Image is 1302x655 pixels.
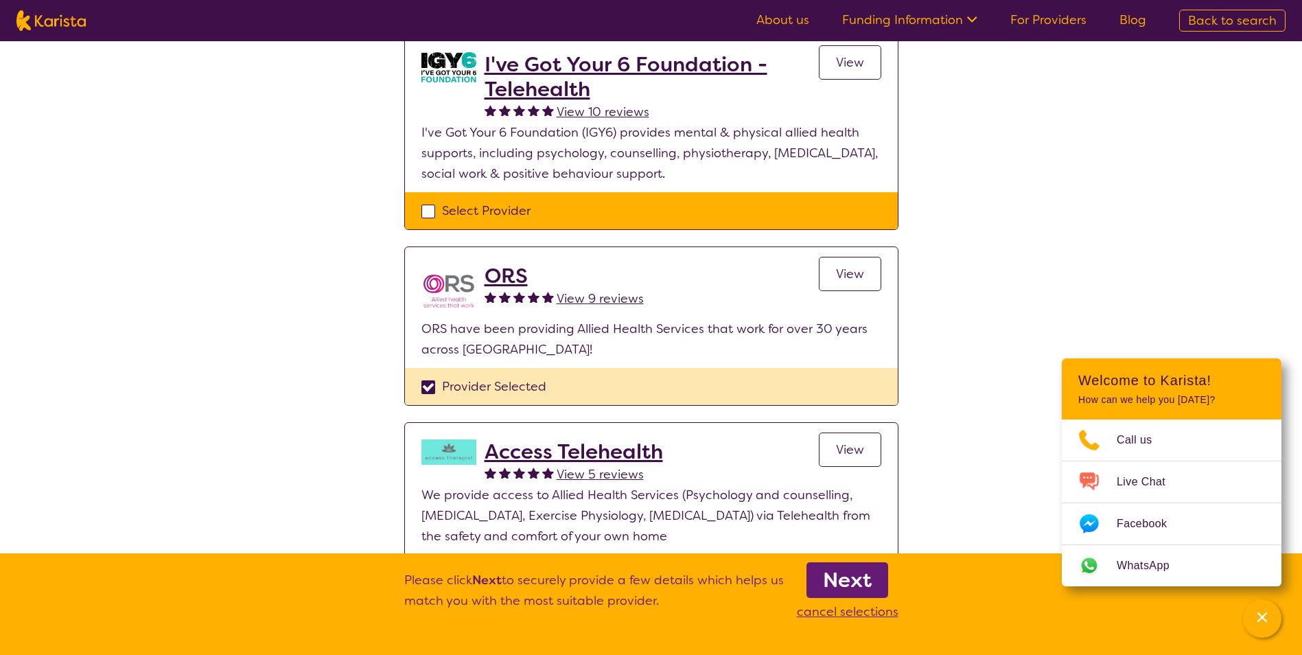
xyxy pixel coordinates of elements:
[542,467,554,479] img: fullstar
[836,266,864,282] span: View
[485,104,496,116] img: fullstar
[499,467,511,479] img: fullstar
[557,288,644,309] a: View 9 reviews
[485,291,496,303] img: fullstar
[16,10,86,31] img: Karista logo
[836,54,864,71] span: View
[1062,358,1281,586] div: Channel Menu
[836,441,864,458] span: View
[421,122,881,184] p: I've Got Your 6 Foundation (IGY6) provides mental & physical allied health supports, including ps...
[1117,430,1169,450] span: Call us
[1078,372,1265,389] h2: Welcome to Karista!
[485,52,819,102] a: I've Got Your 6 Foundation - Telehealth
[819,257,881,291] a: View
[806,562,888,598] a: Next
[1117,514,1183,534] span: Facebook
[1179,10,1286,32] a: Back to search
[499,291,511,303] img: fullstar
[842,12,977,28] a: Funding Information
[421,439,476,465] img: hzy3j6chfzohyvwdpojv.png
[421,485,881,547] p: We provide access to Allied Health Services (Psychology and counselling, [MEDICAL_DATA], Exercise...
[557,464,644,485] a: View 5 reviews
[528,104,539,116] img: fullstar
[421,319,881,360] p: ORS have been providing Allied Health Services that work for over 30 years across [GEOGRAPHIC_DATA]!
[819,45,881,80] a: View
[404,570,784,622] p: Please click to securely provide a few details which helps us match you with the most suitable pr...
[528,467,539,479] img: fullstar
[1117,555,1186,576] span: WhatsApp
[1078,394,1265,406] p: How can we help you [DATE]?
[528,291,539,303] img: fullstar
[1119,12,1146,28] a: Blog
[499,104,511,116] img: fullstar
[557,102,649,122] a: View 10 reviews
[557,466,644,483] span: View 5 reviews
[1243,599,1281,638] button: Channel Menu
[421,264,476,319] img: nspbnteb0roocrxnmwip.png
[1188,12,1277,29] span: Back to search
[1062,545,1281,586] a: Web link opens in a new tab.
[823,566,872,594] b: Next
[1062,420,1281,586] ul: Choose channel
[513,104,525,116] img: fullstar
[472,572,502,588] b: Next
[1117,472,1182,492] span: Live Chat
[485,467,496,479] img: fullstar
[819,433,881,467] a: View
[557,104,649,120] span: View 10 reviews
[542,291,554,303] img: fullstar
[513,467,525,479] img: fullstar
[756,12,809,28] a: About us
[485,439,663,464] a: Access Telehealth
[421,52,476,82] img: aw0qclyvxjfem2oefjis.jpg
[485,264,644,288] a: ORS
[557,290,644,307] span: View 9 reviews
[513,291,525,303] img: fullstar
[797,601,898,622] p: cancel selections
[542,104,554,116] img: fullstar
[1010,12,1086,28] a: For Providers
